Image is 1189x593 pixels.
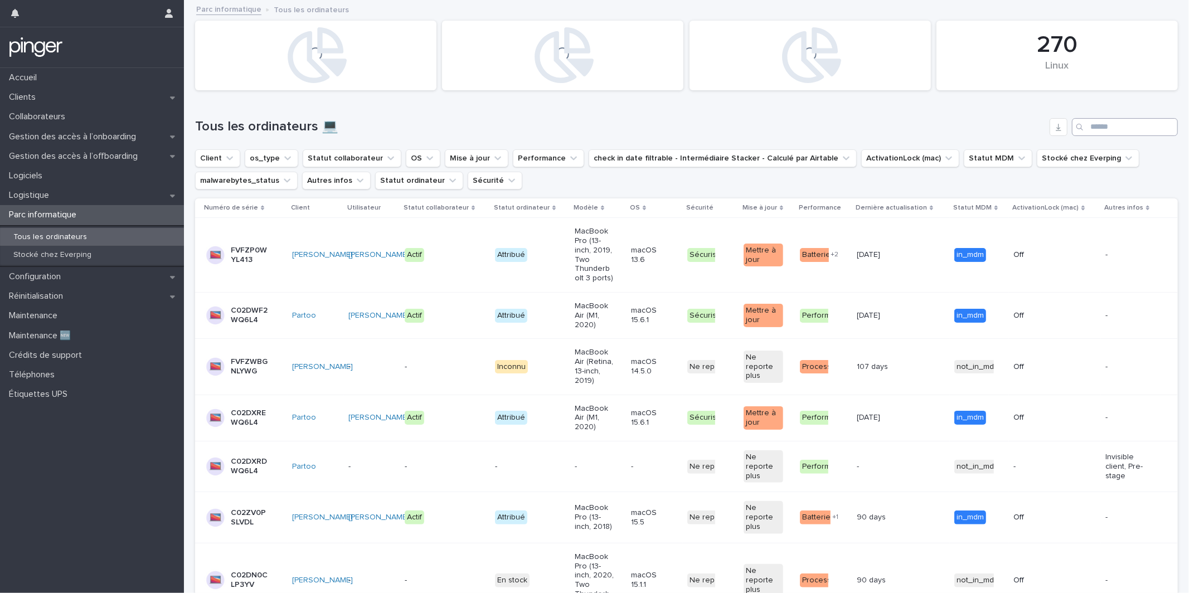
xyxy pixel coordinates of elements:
a: Partoo [292,462,316,472]
p: macOS 15.6.1 [631,409,671,427]
button: OS [406,149,440,167]
p: - [405,462,444,472]
p: Numéro de série [204,202,258,214]
div: Ne reporte plus [687,573,749,587]
p: Étiquettes UPS [4,389,76,400]
p: - [575,462,614,472]
p: - [405,362,444,372]
p: Mise à jour [742,202,777,214]
p: Off [1013,311,1053,320]
a: [PERSON_NAME] [292,362,353,372]
p: 90 days [857,511,888,522]
div: Ne reporte plus [687,511,749,524]
div: Sécurisé [687,411,724,425]
a: Parc informatique [196,2,261,15]
button: Stocké chez Everping [1037,149,1139,167]
p: Off [1013,513,1053,522]
p: - [1105,362,1145,372]
a: Partoo [292,311,316,320]
p: macOS 14.5.0 [631,357,671,376]
p: C02DXRDWQ6L4 [231,457,270,476]
p: Off [1013,250,1053,260]
p: Statut ordinateur [494,202,550,214]
p: OS [630,202,640,214]
img: mTgBEunGTSyRkCgitkcU [9,36,63,59]
p: MacBook Air (M1, 2020) [575,302,614,329]
p: Dernière actualisation [856,202,927,214]
div: not_in_mdm [954,573,1002,587]
div: Actif [405,248,424,262]
div: Inconnu [495,360,528,374]
span: + 2 [831,251,839,258]
p: C02ZV0PSLVDL [231,508,270,527]
p: - [348,462,388,472]
div: Mettre à jour [744,406,783,430]
p: ActivationLock (mac) [1012,202,1079,214]
p: Statut collaborateur [404,202,469,214]
button: Statut ordinateur [375,172,463,189]
div: 270 [955,31,1159,59]
p: Sécurité [686,202,714,214]
button: os_type [245,149,298,167]
span: + 1 [833,514,839,521]
p: FVFZP0WYL413 [231,246,270,265]
div: Processeur [800,573,846,587]
p: Tous les ordinateurs [4,232,96,242]
p: - [1105,513,1145,522]
div: Actif [405,411,424,425]
a: [PERSON_NAME] [348,413,409,422]
p: Clients [4,92,45,103]
tr: C02DXREWQ6L4Partoo [PERSON_NAME] ActifAttribuéMacBook Air (M1, 2020)macOS 15.6.1SécuriséMettre à ... [195,395,1178,441]
p: Crédits de support [4,350,91,361]
p: Réinitialisation [4,291,72,302]
p: Logiciels [4,171,51,181]
div: Search [1072,118,1178,136]
p: MacBook Air (M1, 2020) [575,404,614,432]
div: in_mdm [954,248,986,262]
div: Performant [800,411,844,425]
p: Off [1013,362,1053,372]
p: Téléphones [4,370,64,380]
button: ActivationLock (mac) [861,149,959,167]
tr: C02ZV0PSLVDL[PERSON_NAME] [PERSON_NAME] ActifAttribuéMacBook Pro (13-inch, 2018)macOS 15.5Ne repo... [195,492,1178,543]
p: - [348,576,388,585]
div: Performant [800,309,844,323]
p: - [1105,413,1145,422]
tr: C02DXRDWQ6L4Partoo -----Ne reporte plusNe reporte plusPerformant-- not_in_mdm-Invisible client, P... [195,441,1178,492]
p: Gestion des accès à l’offboarding [4,151,147,162]
div: not_in_mdm [954,360,1002,374]
p: Configuration [4,271,70,282]
p: - [348,362,388,372]
p: Maintenance [4,310,66,321]
button: Statut MDM [964,149,1032,167]
p: MacBook Air (Retina, 13-inch, 2019) [575,348,614,385]
button: Mise à jour [445,149,508,167]
button: Statut collaborateur [303,149,401,167]
p: Client [291,202,310,214]
p: Collaborateurs [4,111,74,122]
div: Mettre à jour [744,304,783,327]
p: - [495,462,535,472]
div: Linux [955,60,1159,84]
p: Maintenance 🆕 [4,330,80,341]
div: Batterie [800,248,833,262]
p: Statut MDM [953,202,992,214]
p: - [405,576,444,585]
div: Mettre à jour [744,244,783,267]
a: [PERSON_NAME] [292,250,353,260]
p: [DATE] [857,248,882,260]
a: Partoo [292,413,316,422]
div: Attribué [495,309,527,323]
a: [PERSON_NAME] [348,250,409,260]
div: En stock [495,573,530,587]
p: macOS 15.1.1 [631,571,671,590]
p: Performance [799,202,841,214]
div: not_in_mdm [954,460,1002,474]
button: Sécurité [468,172,522,189]
p: C02DWF2WQ6L4 [231,306,270,325]
p: - [1105,576,1145,585]
p: Invisible client, Pre-stage [1105,453,1145,480]
p: - [631,462,671,472]
div: in_mdm [954,511,986,524]
p: - [1105,250,1145,260]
